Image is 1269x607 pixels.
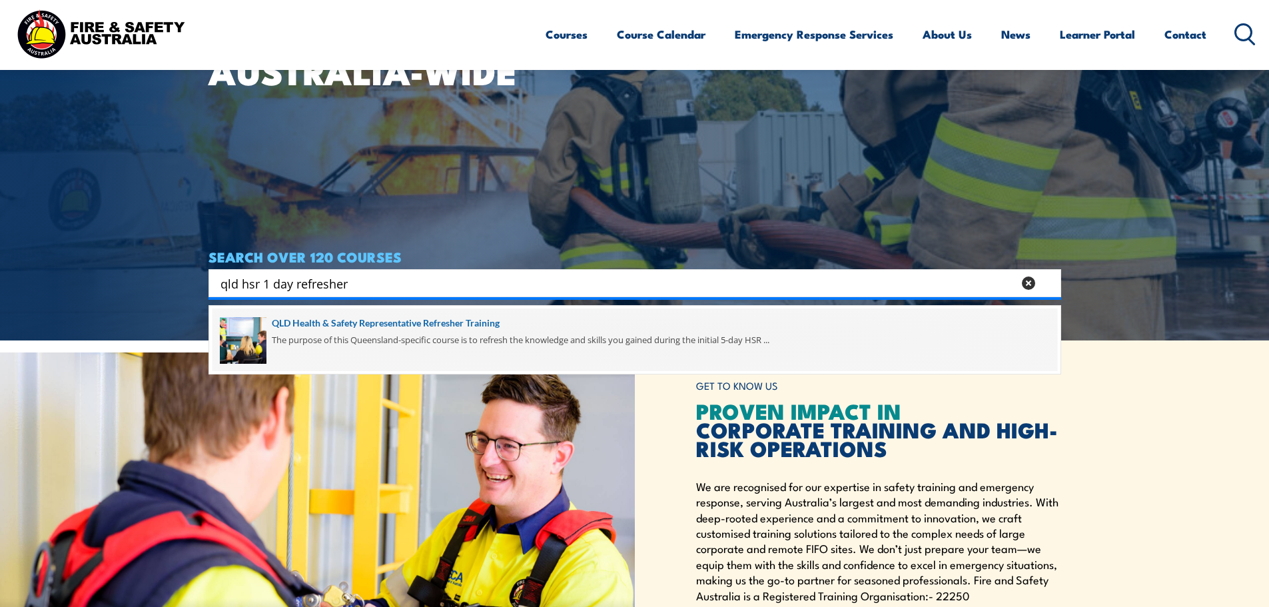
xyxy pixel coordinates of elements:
p: We are recognised for our expertise in safety training and emergency response, serving Australia’... [696,478,1061,603]
h6: GET TO KNOW US [696,374,1061,398]
a: Contact [1164,17,1206,52]
a: About Us [923,17,972,52]
span: PROVEN IMPACT IN [696,394,901,427]
input: Search input [220,273,1013,293]
button: Search magnifier button [1038,274,1057,293]
a: QLD Health & Safety Representative Refresher Training [220,316,1050,330]
a: Learner Portal [1060,17,1135,52]
a: Emergency Response Services [735,17,893,52]
a: News [1001,17,1031,52]
a: Courses [546,17,588,52]
h2: CORPORATE TRAINING AND HIGH-RISK OPERATIONS [696,401,1061,457]
form: Search form [223,274,1016,293]
a: Course Calendar [617,17,705,52]
h4: SEARCH OVER 120 COURSES [209,249,1061,264]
